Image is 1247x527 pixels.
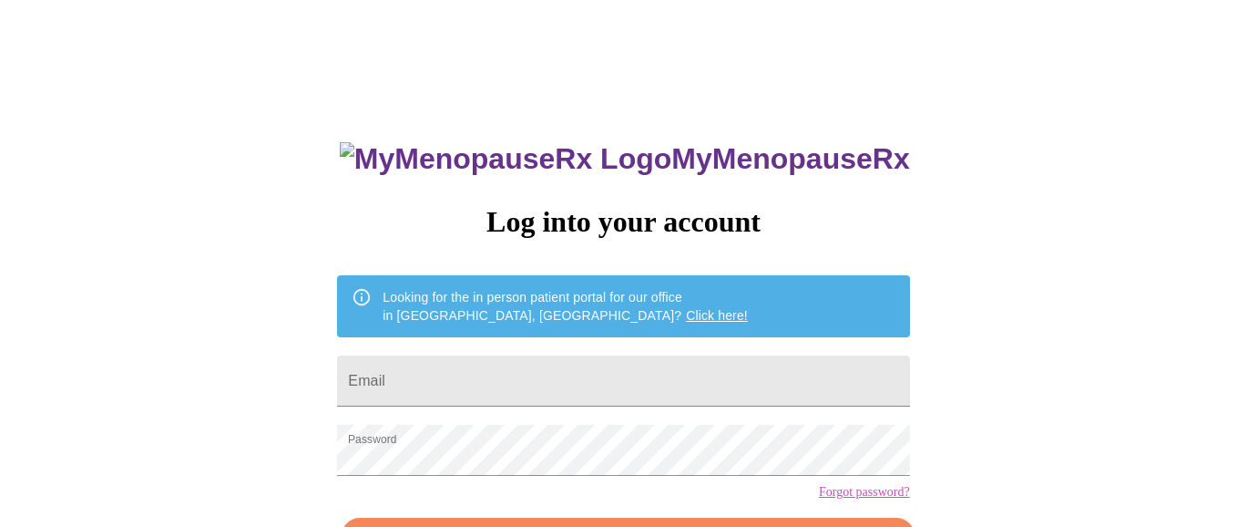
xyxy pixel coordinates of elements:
[819,485,910,500] a: Forgot password?
[340,142,671,176] img: MyMenopauseRx Logo
[686,308,748,323] a: Click here!
[337,205,909,239] h3: Log into your account
[340,142,910,176] h3: MyMenopauseRx
[383,281,748,332] div: Looking for the in person patient portal for our office in [GEOGRAPHIC_DATA], [GEOGRAPHIC_DATA]?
